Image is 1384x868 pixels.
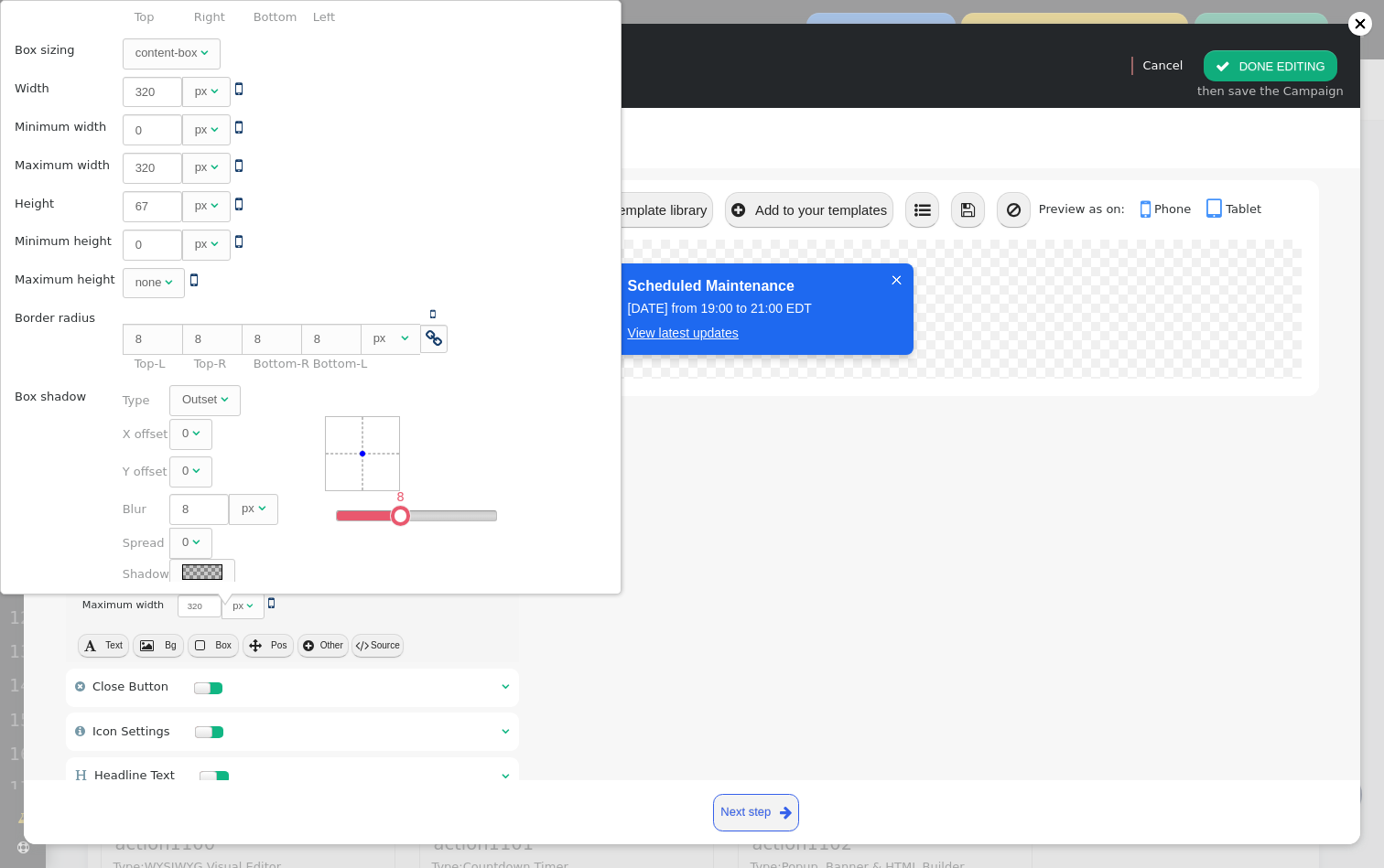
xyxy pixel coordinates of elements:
span: Box [215,640,231,650]
span:  [235,80,243,98]
span: Maximum width [82,599,164,611]
span:  [355,639,368,652]
div: px [232,598,243,614]
div: Bottom-R [254,355,310,373]
span:  [211,85,218,97]
span:  [211,123,218,135]
th: Type [123,385,169,416]
button: Source [351,634,403,658]
a: Next step [713,794,800,831]
span:  [200,47,208,59]
th: Shadow [123,559,169,590]
div: then save the Campaign [1197,82,1344,101]
td: Width [15,74,115,111]
a:  [235,120,243,134]
span: Preview as on: [1039,202,1137,216]
span:  [192,536,200,548]
span:  [502,725,509,737]
span:  [914,202,931,219]
span: Text [105,640,122,650]
button:  [951,192,985,228]
span:  [246,600,253,611]
td: Maximum height [15,265,115,302]
div: none [135,273,162,292]
span:  [211,199,218,211]
div: px [195,235,208,253]
button:  Box [188,634,239,658]
a: Cancel [1142,59,1183,72]
button:  Pos [243,634,294,658]
span:  [1007,202,1021,219]
span:  [731,202,745,219]
span:  [192,465,200,477]
span:  [401,332,408,344]
span:  [75,725,85,737]
button: Add to your templates [725,192,893,228]
div: Top [135,8,191,27]
span:  [75,769,87,781]
a: Phone [1141,202,1203,216]
span:  [235,118,243,135]
a:  [235,197,243,210]
a:  [268,597,275,609]
span:  [1216,59,1230,73]
span:  [84,639,96,652]
button: Template library [578,192,713,228]
div: Top-L [135,355,191,373]
div: Top-R [194,355,251,373]
div: px [195,158,208,177]
span:  [140,639,154,652]
th: Spread [123,528,169,559]
span:  [211,238,218,250]
button:  Bg [133,634,184,658]
span: Bg [165,640,176,650]
span:  [235,233,243,251]
font: View latest updates [628,326,739,340]
span:  [235,156,243,174]
th: Blur [123,491,169,528]
span:  [268,595,275,610]
div: Bottom [254,8,310,27]
div: Outset [182,391,217,409]
span:  [502,680,509,692]
span:  [195,639,205,652]
a:  [235,81,243,95]
span:  [190,272,198,289]
div: px [373,329,397,348]
span:  [961,202,975,219]
button: DONE EDITING [1204,50,1336,81]
span:  [165,276,172,288]
td: Minimum height [15,227,115,263]
span:  [221,393,228,405]
span:  [430,308,436,320]
a:  [235,234,243,248]
span:  [1206,198,1226,221]
div: px [195,82,208,101]
span:  [192,427,200,439]
span:  [249,639,262,652]
td: Box shadow [15,382,115,597]
button:  [905,192,939,228]
span: Pos [271,640,287,650]
div: px [242,499,254,518]
a:  [235,158,243,172]
div: px [195,197,208,215]
div: content-box [135,44,198,62]
span:  [235,195,243,212]
font: Scheduled Maintenance [628,278,795,294]
a: Tablet [1206,202,1261,216]
span: Headline Text [94,768,175,782]
div: Left [313,8,429,27]
td: Box sizing [15,36,115,72]
a:  [430,307,436,321]
span: Close Button [92,680,168,693]
div: px [195,121,208,139]
button: Other [297,634,349,658]
font: [DATE] from 19:00 to 21:00 EDT [628,301,812,316]
span:  [1141,198,1154,221]
a:  [190,273,198,286]
div: Right [194,8,251,27]
span:  [303,639,314,652]
td: Height [15,188,115,225]
div: 0 [182,424,189,443]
